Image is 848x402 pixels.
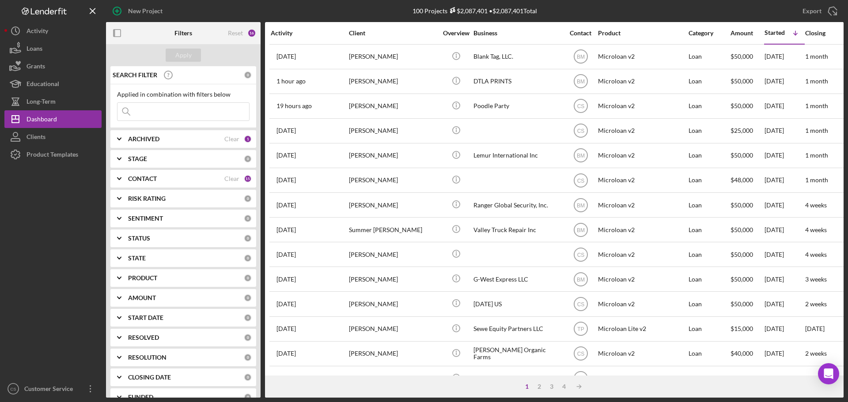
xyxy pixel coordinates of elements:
[689,292,730,316] div: Loan
[521,383,533,390] div: 1
[244,155,252,163] div: 0
[174,30,192,37] b: Filters
[349,367,437,390] div: [PERSON_NAME]
[349,317,437,341] div: [PERSON_NAME]
[349,30,437,37] div: Client
[128,294,156,301] b: AMOUNT
[577,202,585,208] text: BM
[276,301,296,308] time: 2025-10-08 19:51
[349,267,437,291] div: [PERSON_NAME]
[128,215,163,222] b: SENTIMENT
[731,325,753,332] span: $15,000
[26,110,57,130] div: Dashboard
[598,70,686,93] div: Microloan v2
[244,195,252,203] div: 0
[689,193,730,217] div: Loan
[22,380,79,400] div: Customer Service
[689,30,730,37] div: Category
[276,276,296,283] time: 2025-09-29 21:00
[4,22,102,40] button: Activity
[128,314,163,321] b: START DATE
[598,169,686,192] div: Microloan v2
[4,75,102,93] button: Educational
[10,387,16,391] text: CS
[598,94,686,118] div: Microloan v2
[4,146,102,163] a: Product Templates
[228,30,243,37] div: Reset
[598,317,686,341] div: Microloan Lite v2
[276,251,296,258] time: 2025-09-25 18:42
[349,94,437,118] div: [PERSON_NAME]
[26,40,42,60] div: Loans
[818,363,839,384] div: Open Intercom Messenger
[4,128,102,146] a: Clients
[577,79,585,85] text: BM
[473,317,562,341] div: Sewe Equity Partners LLC
[276,127,296,134] time: 2025-10-02 23:08
[805,374,827,382] time: 2 weeks
[598,45,686,68] div: Microloan v2
[106,2,171,20] button: New Project
[731,201,753,209] span: $50,000
[244,294,252,302] div: 0
[26,22,48,42] div: Activity
[473,267,562,291] div: G-West Express LLC
[577,326,584,332] text: TP
[765,218,804,241] div: [DATE]
[731,176,753,184] span: $48,000
[558,383,570,390] div: 4
[765,70,804,93] div: [DATE]
[128,394,153,401] b: FUNDED
[473,70,562,93] div: DTLA PRINTS
[349,70,437,93] div: [PERSON_NAME]
[731,300,753,308] span: $50,000
[545,383,558,390] div: 3
[598,119,686,143] div: Microloan v2
[598,193,686,217] div: Microloan v2
[689,45,730,68] div: Loan
[276,202,296,209] time: 2025-09-29 19:11
[765,169,804,192] div: [DATE]
[166,49,201,62] button: Apply
[4,93,102,110] button: Long-Term
[689,70,730,93] div: Loan
[4,380,102,398] button: CSCustomer Service
[577,227,585,233] text: BM
[117,91,250,98] div: Applied in combination with filters below
[598,30,686,37] div: Product
[128,135,159,143] b: ARCHIVED
[247,29,256,38] div: 16
[244,71,252,79] div: 0
[731,30,764,37] div: Amount
[577,301,584,308] text: CS
[473,342,562,365] div: [PERSON_NAME] Organic Farms
[128,374,171,381] b: CLOSING DATE
[447,7,488,15] div: $2,087,401
[128,235,150,242] b: STATUS
[473,218,562,241] div: Valley Truck Repair Inc
[805,226,827,233] time: 4 weeks
[244,353,252,361] div: 0
[805,53,828,60] time: 1 month
[731,275,753,283] span: $50,000
[473,45,562,68] div: Blank Tag, LLC.
[805,251,827,258] time: 4 weeks
[26,75,59,95] div: Educational
[349,243,437,266] div: [PERSON_NAME]
[765,342,804,365] div: [DATE]
[473,30,562,37] div: Business
[731,374,753,382] span: $50,000
[4,40,102,57] a: Loans
[598,342,686,365] div: Microloan v2
[577,351,584,357] text: CS
[128,175,157,182] b: CONTACT
[473,367,562,390] div: Red Rose Incorporated
[349,169,437,192] div: [PERSON_NAME]
[224,135,239,143] div: Clear
[473,144,562,167] div: Lemur International Inc
[765,119,804,143] div: [DATE]
[805,151,828,159] time: 1 month
[805,102,828,109] time: 1 month
[598,218,686,241] div: Microloan v2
